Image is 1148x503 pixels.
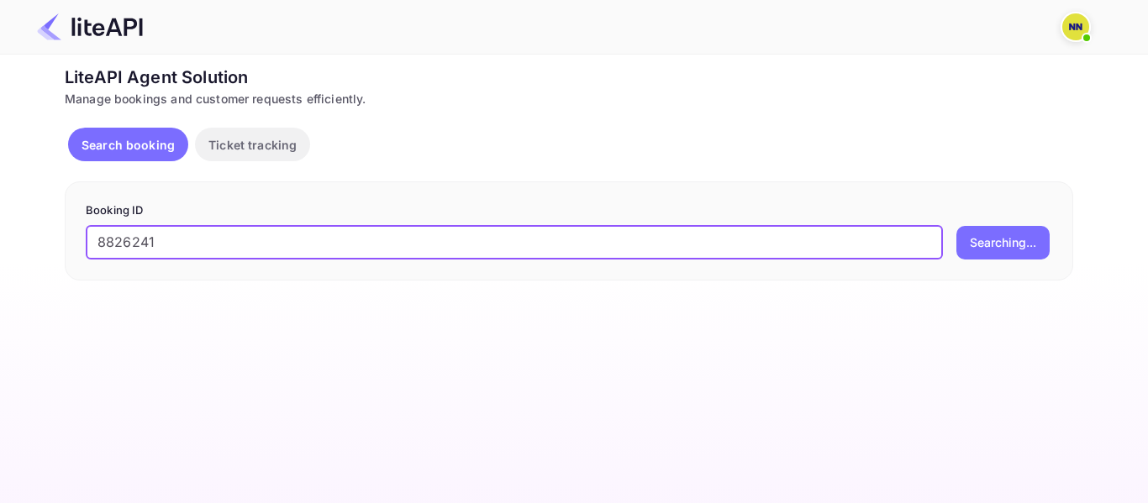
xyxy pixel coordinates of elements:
p: Ticket tracking [208,136,297,154]
button: Searching... [956,226,1050,259]
img: LiteAPI Logo [37,13,143,40]
img: N/A N/A [1062,13,1089,40]
div: Manage bookings and customer requests efficiently. [65,90,1073,107]
div: LiteAPI Agent Solution [65,65,1073,90]
p: Booking ID [86,202,1052,219]
input: Enter Booking ID (e.g., 63782194) [86,226,943,259]
p: Search booking [82,136,175,154]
